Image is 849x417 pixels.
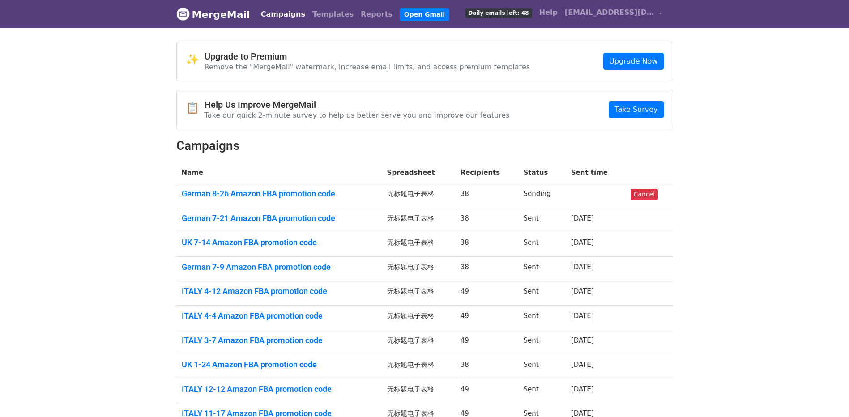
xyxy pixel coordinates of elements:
[186,102,205,115] span: 📋
[455,306,518,330] td: 49
[182,336,376,345] a: ITALY 3-7 Amazon FBA promotion code
[182,238,376,247] a: UK 7-14 Amazon FBA promotion code
[518,256,565,281] td: Sent
[382,208,455,232] td: 无标题电子表格
[518,183,565,208] td: Sending
[631,189,658,200] a: Cancel
[518,281,565,306] td: Sent
[400,8,449,21] a: Open Gmail
[565,7,654,18] span: [EMAIL_ADDRESS][DOMAIN_NAME]
[176,7,190,21] img: MergeMail logo
[186,53,205,66] span: ✨
[382,379,455,403] td: 无标题电子表格
[176,5,250,24] a: MergeMail
[182,311,376,321] a: ITALY 4-4 Amazon FBA promotion code
[536,4,561,21] a: Help
[566,162,625,183] th: Sent time
[455,162,518,183] th: Recipients
[518,354,565,379] td: Sent
[609,101,663,118] a: Take Survey
[455,354,518,379] td: 38
[571,214,594,222] a: [DATE]
[461,4,535,21] a: Daily emails left: 48
[205,51,530,62] h4: Upgrade to Premium
[382,183,455,208] td: 无标题电子表格
[182,262,376,272] a: German 7-9 Amazon FBA promotion code
[518,306,565,330] td: Sent
[571,287,594,295] a: [DATE]
[518,208,565,232] td: Sent
[518,162,565,183] th: Status
[571,361,594,369] a: [DATE]
[571,312,594,320] a: [DATE]
[382,256,455,281] td: 无标题电子表格
[205,111,510,120] p: Take our quick 2-minute survey to help us better serve you and improve our features
[309,5,357,23] a: Templates
[182,286,376,296] a: ITALY 4-12 Amazon FBA promotion code
[455,281,518,306] td: 49
[455,330,518,354] td: 49
[182,360,376,370] a: UK 1-24 Amazon FBA promotion code
[382,281,455,306] td: 无标题电子表格
[176,162,382,183] th: Name
[455,379,518,403] td: 49
[455,183,518,208] td: 38
[465,8,532,18] span: Daily emails left: 48
[205,62,530,72] p: Remove the "MergeMail" watermark, increase email limits, and access premium templates
[182,213,376,223] a: German 7-21 Amazon FBA promotion code
[571,238,594,247] a: [DATE]
[257,5,309,23] a: Campaigns
[603,53,663,70] a: Upgrade Now
[182,189,376,199] a: German 8-26 Amazon FBA promotion code
[357,5,396,23] a: Reports
[205,99,510,110] h4: Help Us Improve MergeMail
[382,306,455,330] td: 无标题电子表格
[571,385,594,393] a: [DATE]
[518,379,565,403] td: Sent
[455,256,518,281] td: 38
[382,232,455,257] td: 无标题电子表格
[571,263,594,271] a: [DATE]
[518,330,565,354] td: Sent
[382,162,455,183] th: Spreadsheet
[455,232,518,257] td: 38
[571,336,594,345] a: [DATE]
[518,232,565,257] td: Sent
[561,4,666,25] a: [EMAIL_ADDRESS][DOMAIN_NAME]
[176,138,673,153] h2: Campaigns
[455,208,518,232] td: 38
[382,330,455,354] td: 无标题电子表格
[182,384,376,394] a: ITALY 12-12 Amazon FBA promotion code
[382,354,455,379] td: 无标题电子表格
